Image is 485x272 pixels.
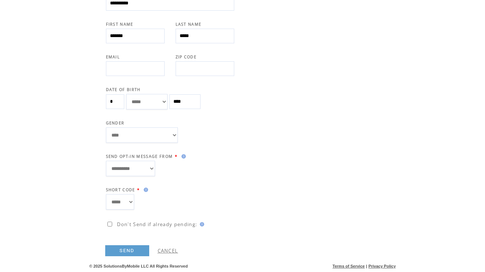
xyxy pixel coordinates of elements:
span: SEND OPT-IN MESSAGE FROM [106,154,173,159]
img: help.gif [179,154,186,159]
img: help.gif [142,188,148,192]
a: Privacy Policy [368,264,396,268]
span: DATE OF BIRTH [106,87,141,92]
span: LAST NAME [176,22,202,27]
a: SEND [105,245,149,256]
span: © 2025 SolutionsByMobile LLC All Rights Reserved [89,264,188,268]
img: help.gif [198,222,204,226]
span: FIRST NAME [106,22,133,27]
span: EMAIL [106,54,120,59]
span: SHORT CODE [106,187,135,192]
a: CANCEL [158,247,178,254]
span: ZIP CODE [176,54,197,59]
span: GENDER [106,120,125,126]
span: Don't Send if already pending: [117,221,198,228]
a: Terms of Service [332,264,365,268]
span: | [366,264,367,268]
